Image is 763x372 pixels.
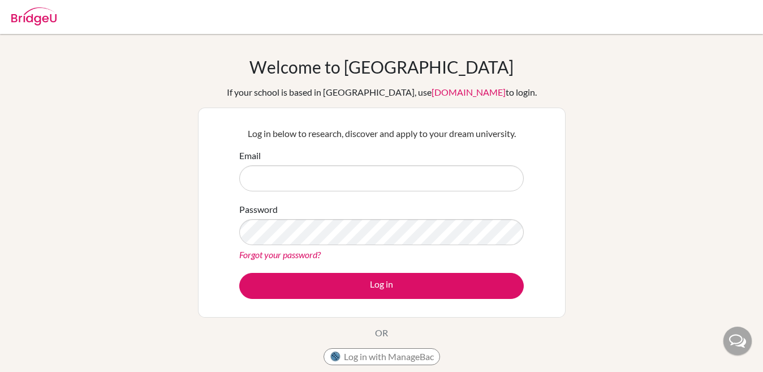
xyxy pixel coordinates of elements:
[239,249,321,260] a: Forgot your password?
[239,127,524,140] p: Log in below to research, discover and apply to your dream university.
[239,203,278,216] label: Password
[375,326,388,340] p: OR
[324,348,440,365] button: Log in with ManageBac
[11,7,57,25] img: Bridge-U
[227,85,537,99] div: If your school is based in [GEOGRAPHIC_DATA], use to login.
[239,273,524,299] button: Log in
[249,57,514,77] h1: Welcome to [GEOGRAPHIC_DATA]
[239,149,261,163] label: Email
[432,87,506,97] a: [DOMAIN_NAME]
